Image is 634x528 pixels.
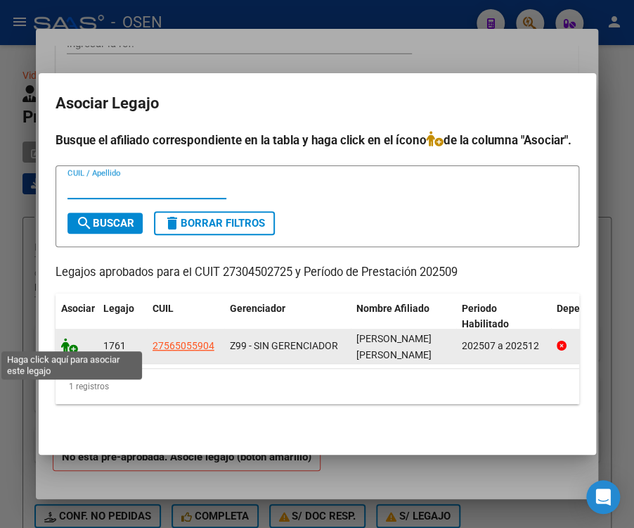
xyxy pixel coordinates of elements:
[164,217,265,230] span: Borrar Filtros
[462,338,545,354] div: 202507 a 202512
[103,303,134,314] span: Legajo
[153,303,174,314] span: CUIL
[164,215,181,232] mat-icon: delete
[456,294,551,340] datatable-header-cell: Periodo Habilitado
[103,340,126,351] span: 1761
[56,369,579,404] div: 1 registros
[462,303,509,330] span: Periodo Habilitado
[56,90,579,117] h2: Asociar Legajo
[61,303,95,314] span: Asociar
[147,294,224,340] datatable-header-cell: CUIL
[56,294,98,340] datatable-header-cell: Asociar
[356,333,432,360] span: BULACIO ACEVEDO ASTRID NADINE
[56,131,579,149] h4: Busque el afiliado correspondiente en la tabla y haga click en el ícono de la columna "Asociar".
[98,294,147,340] datatable-header-cell: Legajo
[557,303,616,314] span: Dependencia
[230,340,338,351] span: Z99 - SIN GERENCIADOR
[356,303,429,314] span: Nombre Afiliado
[230,303,285,314] span: Gerenciador
[153,340,214,351] span: 27565055904
[224,294,351,340] datatable-header-cell: Gerenciador
[76,217,134,230] span: Buscar
[351,294,456,340] datatable-header-cell: Nombre Afiliado
[154,211,275,235] button: Borrar Filtros
[76,215,93,232] mat-icon: search
[67,213,143,234] button: Buscar
[56,264,579,282] p: Legajos aprobados para el CUIT 27304502725 y Período de Prestación 202509
[586,480,620,514] div: Open Intercom Messenger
